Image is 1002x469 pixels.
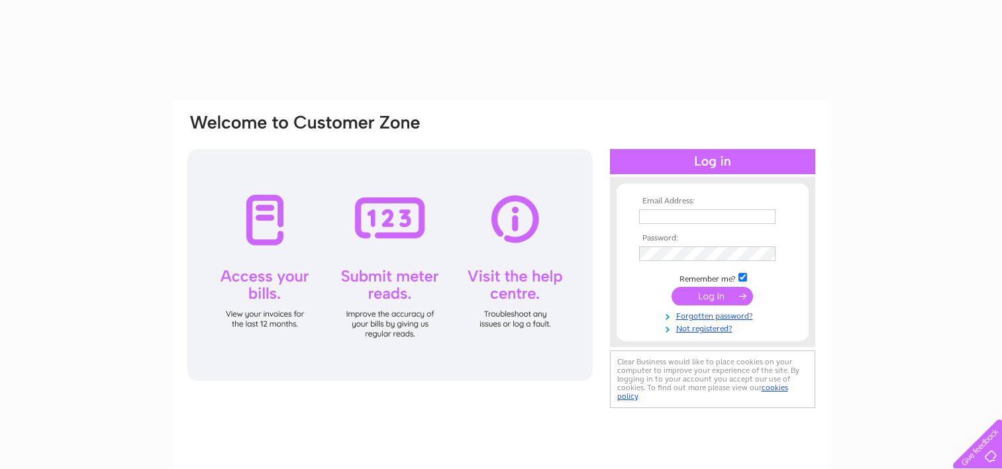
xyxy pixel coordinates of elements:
[639,321,789,334] a: Not registered?
[639,309,789,321] a: Forgotten password?
[636,197,789,206] th: Email Address:
[672,287,753,305] input: Submit
[636,234,789,243] th: Password:
[617,383,788,401] a: cookies policy
[636,271,789,284] td: Remember me?
[610,350,815,408] div: Clear Business would like to place cookies on your computer to improve your experience of the sit...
